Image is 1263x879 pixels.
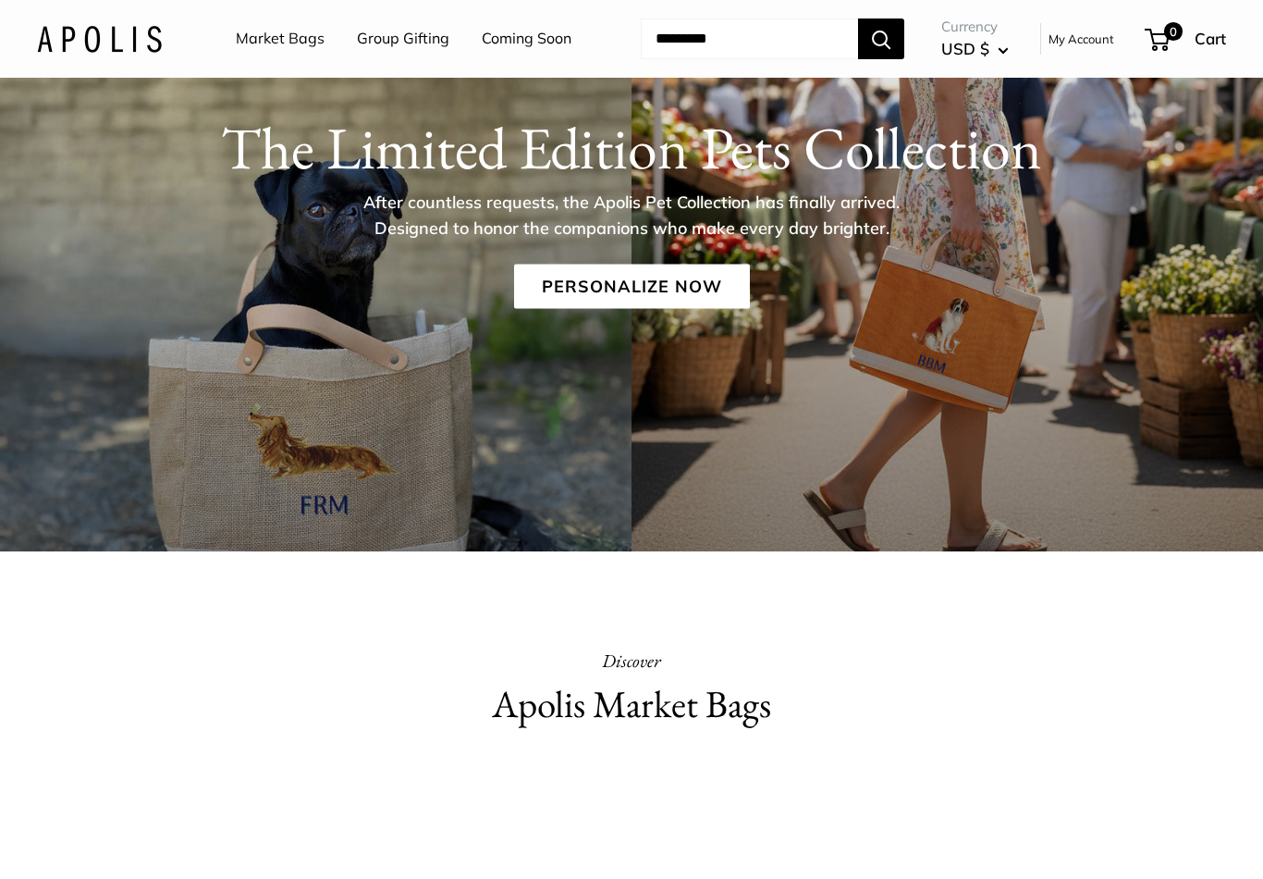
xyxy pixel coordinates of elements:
a: Group Gifting [357,25,449,53]
p: Discover [335,644,929,677]
span: Cart [1195,29,1226,48]
h2: Apolis Market Bags [335,677,929,732]
span: 0 [1164,22,1183,41]
input: Search... [641,19,858,59]
a: Market Bags [236,25,325,53]
a: Personalize Now [514,265,750,309]
button: Search [858,19,904,59]
h1: The Limited Edition Pets Collection [37,113,1226,183]
img: Apolis [37,25,162,52]
a: My Account [1048,28,1114,50]
button: USD $ [941,34,1009,64]
span: USD $ [941,39,989,58]
a: 0 Cart [1147,24,1226,54]
p: After countless requests, the Apolis Pet Collection has finally arrived. Designed to honor the co... [331,190,932,241]
a: Coming Soon [482,25,571,53]
span: Currency [941,14,1009,40]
